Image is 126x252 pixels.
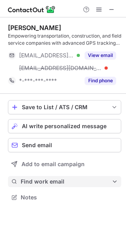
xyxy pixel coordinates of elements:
[19,64,102,72] span: [EMAIL_ADDRESS][DOMAIN_NAME]
[22,104,107,110] div: Save to List / ATS / CRM
[21,178,112,185] span: Find work email
[22,142,52,148] span: Send email
[8,119,121,133] button: AI write personalized message
[8,5,56,14] img: ContactOut v5.3.10
[8,100,121,114] button: save-profile-one-click
[21,194,118,201] span: Notes
[8,176,121,187] button: Find work email
[85,77,116,85] button: Reveal Button
[8,24,61,32] div: [PERSON_NAME]
[19,52,74,59] span: [EMAIL_ADDRESS][DOMAIN_NAME]
[8,157,121,171] button: Add to email campaign
[8,32,121,47] div: Empowering transportation, construction, and field service companies with advanced GPS tracking s...
[21,161,85,167] span: Add to email campaign
[85,51,116,59] button: Reveal Button
[8,138,121,152] button: Send email
[8,192,121,203] button: Notes
[22,123,107,129] span: AI write personalized message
